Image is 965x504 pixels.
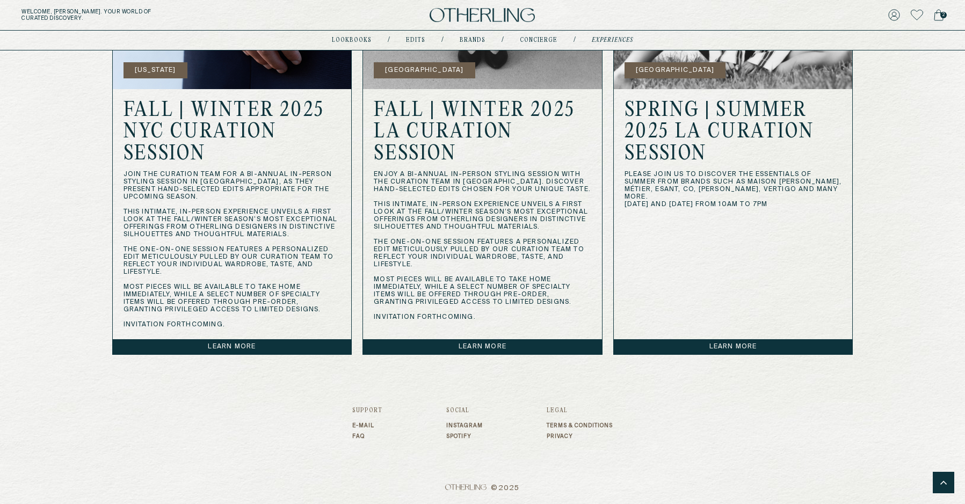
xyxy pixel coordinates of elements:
[374,100,591,165] h2: FALL | WINTER 2025 LA CURATION SESSION
[388,36,390,45] div: /
[592,38,633,43] a: experiences
[406,38,425,43] a: Edits
[124,171,341,328] p: Join the Curation team for a bi-annual in-person styling session in [GEOGRAPHIC_DATA], as they pr...
[574,36,576,45] div: /
[374,171,591,321] p: Enjoy a bi-annual in-person styling session with the Curation team in [GEOGRAPHIC_DATA]. Discover...
[520,38,557,43] a: concierge
[547,407,613,414] h3: Legal
[352,407,382,414] h3: Support
[460,38,485,43] a: Brands
[352,422,382,429] a: E-mail
[934,8,944,23] a: 2
[446,433,483,440] a: Spotify
[625,100,842,165] h2: Spring | Summer 2025 LA Curation Session
[332,38,372,43] a: lookbooks
[441,36,444,45] div: /
[502,36,504,45] div: /
[363,339,602,354] a: Learn more
[124,100,341,165] h2: FALL | WINTER 2025 NYC CURATION SESSION
[625,62,725,78] button: [GEOGRAPHIC_DATA]
[124,62,187,78] button: [US_STATE]
[352,433,382,440] a: FAQ
[374,62,475,78] button: [GEOGRAPHIC_DATA]
[113,339,352,354] a: Learn more
[940,12,947,18] span: 2
[21,9,298,21] h5: Welcome, [PERSON_NAME] . Your world of curated discovery.
[430,8,535,23] img: logo
[625,171,842,208] p: Please join us to discover the essentials of summer from brands such as Maison [PERSON_NAME], Mét...
[547,433,613,440] a: Privacy
[352,484,613,493] span: © 2025
[547,422,613,429] a: Terms & Conditions
[614,339,853,354] a: Learn more
[446,422,483,429] a: Instagram
[446,407,483,414] h3: Social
